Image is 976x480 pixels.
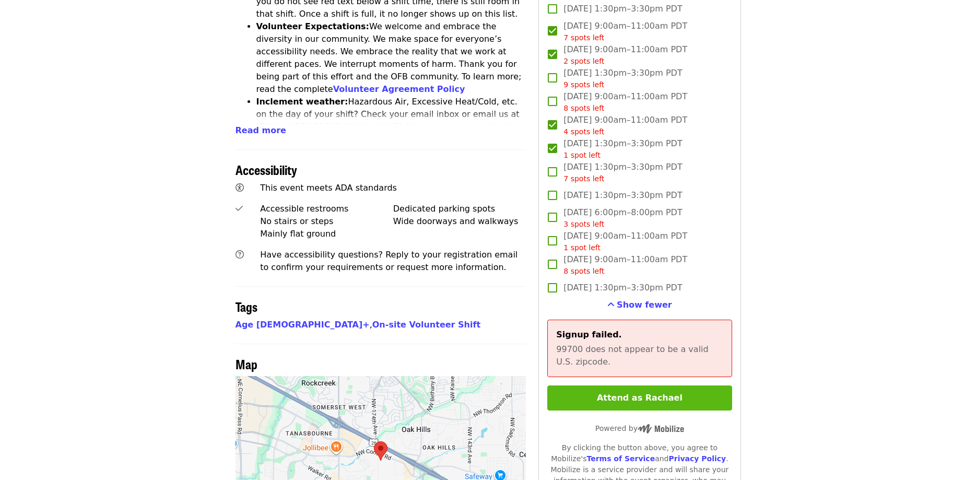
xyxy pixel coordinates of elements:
div: Accessible restrooms [260,203,393,215]
span: This event meets ADA standards [260,183,397,193]
img: Powered by Mobilize [638,424,684,434]
span: Tags [236,297,257,315]
span: Signup failed. [556,330,621,339]
button: Read more [236,124,286,137]
li: Hazardous Air, Excessive Heat/Cold, etc. on the day of your shift? Check your email inbox or emai... [256,96,526,158]
span: [DATE] 1:30pm–3:30pm PDT [563,3,682,15]
span: 3 spots left [563,220,604,228]
span: [DATE] 9:00am–11:00am PDT [563,90,687,114]
span: [DATE] 9:00am–11:00am PDT [563,114,687,137]
span: [DATE] 9:00am–11:00am PDT [563,43,687,67]
span: Map [236,355,257,373]
span: [DATE] 1:30pm–3:30pm PDT [563,67,682,90]
div: Dedicated parking spots [393,203,526,215]
span: Have accessibility questions? Reply to your registration email to confirm your requirements or re... [260,250,518,272]
div: Mainly flat ground [260,228,393,240]
div: No stairs or steps [260,215,393,228]
i: universal-access icon [236,183,244,193]
a: Age [DEMOGRAPHIC_DATA]+ [236,320,370,330]
span: 8 spots left [563,267,604,275]
span: Powered by [595,424,684,432]
a: Terms of Service [586,454,655,463]
a: Privacy Policy [668,454,726,463]
span: Accessibility [236,160,297,179]
a: On-site Volunteer Shift [372,320,480,330]
p: 99700 does not appear to be a valid U.S. zipcode. [556,343,723,368]
span: 1 spot left [563,151,601,159]
span: 9 spots left [563,80,604,89]
span: Show fewer [617,300,672,310]
button: See more timeslots [607,299,672,311]
span: , [236,320,372,330]
span: [DATE] 9:00am–11:00am PDT [563,253,687,277]
span: [DATE] 9:00am–11:00am PDT [563,230,687,253]
li: We welcome and embrace the diversity in our community. We make space for everyone’s accessibility... [256,20,526,96]
span: 1 spot left [563,243,601,252]
span: [DATE] 6:00pm–8:00pm PDT [563,206,682,230]
span: [DATE] 1:30pm–3:30pm PDT [563,282,682,294]
a: Volunteer Agreement Policy [333,84,465,94]
span: 2 spots left [563,57,604,65]
span: [DATE] 1:30pm–3:30pm PDT [563,137,682,161]
span: [DATE] 1:30pm–3:30pm PDT [563,189,682,202]
button: Attend as Rachael [547,385,732,411]
div: Wide doorways and walkways [393,215,526,228]
span: 8 spots left [563,104,604,112]
span: 7 spots left [563,33,604,42]
span: 4 spots left [563,127,604,136]
strong: Inclement weather: [256,97,348,107]
i: question-circle icon [236,250,244,260]
span: [DATE] 9:00am–11:00am PDT [563,20,687,43]
span: Read more [236,125,286,135]
span: 7 spots left [563,174,604,183]
i: check icon [236,204,243,214]
strong: Volunteer Expectations: [256,21,370,31]
span: [DATE] 1:30pm–3:30pm PDT [563,161,682,184]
